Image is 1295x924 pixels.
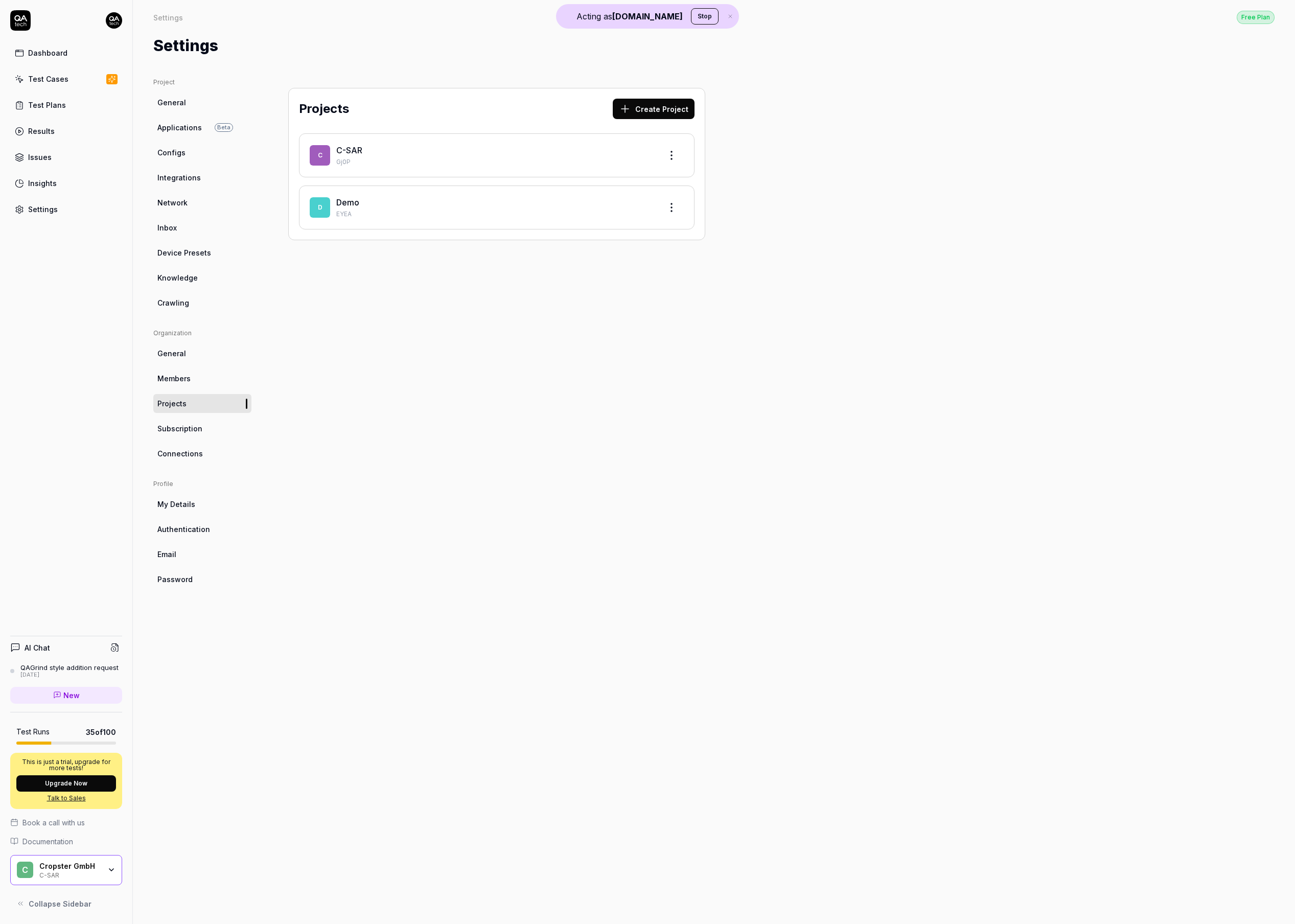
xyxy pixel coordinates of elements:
[28,74,68,84] div: Test Cases
[157,122,202,133] span: Applications
[16,775,116,792] button: Upgrade Now
[157,524,210,535] span: Authentication
[153,570,251,589] a: Password
[106,12,122,29] img: 7ccf6c19-61ad-4a6c-8811-018b02a1b829.jpg
[10,663,122,679] a: QAGrind style addition request[DATE]
[16,759,116,771] p: This is just a trial, upgrade for more tests!
[28,126,55,136] div: Results
[215,123,233,132] span: Beta
[153,118,251,137] a: ApplicationsBeta
[86,727,116,737] span: 35 of 100
[157,398,187,409] span: Projects
[10,687,122,704] a: New
[10,43,122,63] a: Dashboard
[10,836,122,847] a: Documentation
[28,100,66,110] div: Test Plans
[157,373,191,384] span: Members
[63,690,80,701] span: New
[10,121,122,141] a: Results
[10,69,122,89] a: Test Cases
[28,48,67,58] div: Dashboard
[153,520,251,539] a: Authentication
[1237,10,1275,24] button: Free Plan
[153,268,251,287] a: Knowledge
[336,197,359,207] a: Demo
[153,168,251,187] a: Integrations
[39,862,101,871] div: Cropster GmbH
[1237,11,1275,24] div: Free Plan
[28,152,52,163] div: Issues
[157,272,198,283] span: Knowledge
[153,369,251,388] a: Members
[613,99,695,119] button: Create Project
[153,495,251,514] a: My Details
[29,898,91,909] span: Collapse Sidebar
[157,448,203,459] span: Connections
[10,817,122,828] a: Book a call with us
[16,794,116,803] a: Talk to Sales
[310,145,330,166] span: C
[157,348,186,359] span: General
[157,197,188,208] span: Network
[153,78,251,87] div: Project
[691,8,719,25] button: Stop
[153,34,218,57] h1: Settings
[157,172,201,183] span: Integrations
[153,143,251,162] a: Configs
[157,222,177,233] span: Inbox
[153,344,251,363] a: General
[153,243,251,262] a: Device Presets
[153,193,251,212] a: Network
[157,97,186,108] span: General
[22,817,85,828] span: Book a call with us
[336,145,362,155] a: C-SAR
[17,862,33,878] span: C
[157,247,211,258] span: Device Presets
[16,727,50,736] h5: Test Runs
[10,147,122,167] a: Issues
[336,157,653,167] p: Gj0P
[157,297,189,308] span: Crawling
[39,870,101,879] div: C-SAR
[336,210,653,219] p: EYEA
[153,93,251,112] a: General
[310,197,330,218] span: D
[22,836,73,847] span: Documentation
[153,12,183,22] div: Settings
[157,549,176,560] span: Email
[153,218,251,237] a: Inbox
[10,199,122,219] a: Settings
[153,419,251,438] a: Subscription
[153,293,251,312] a: Crawling
[10,173,122,193] a: Insights
[28,178,57,189] div: Insights
[157,499,195,510] span: My Details
[157,147,186,158] span: Configs
[153,545,251,564] a: Email
[299,100,349,118] h2: Projects
[25,642,50,653] h4: AI Chat
[153,479,251,489] div: Profile
[20,663,119,672] div: QAGrind style addition request
[153,444,251,463] a: Connections
[153,394,251,413] a: Projects
[157,574,193,585] span: Password
[10,855,122,886] button: CCropster GmbHC-SAR
[20,672,119,679] div: [DATE]
[10,893,122,914] button: Collapse Sidebar
[10,95,122,115] a: Test Plans
[153,329,251,338] div: Organization
[28,204,58,215] div: Settings
[157,423,202,434] span: Subscription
